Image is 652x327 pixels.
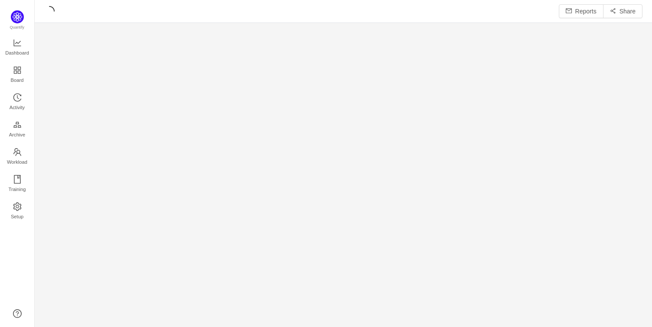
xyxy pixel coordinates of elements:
[13,39,22,56] a: Dashboard
[13,148,22,165] a: Workload
[603,4,642,18] button: icon: share-altShare
[8,181,26,198] span: Training
[13,93,22,102] i: icon: history
[13,203,22,220] a: Setup
[9,126,25,143] span: Archive
[13,175,22,184] i: icon: book
[13,94,22,111] a: Activity
[11,10,24,23] img: Quantify
[11,208,23,225] span: Setup
[7,153,27,171] span: Workload
[44,6,55,16] i: icon: loading
[13,66,22,74] i: icon: appstore
[559,4,603,18] button: icon: mailReports
[13,175,22,193] a: Training
[13,120,22,129] i: icon: gold
[10,99,25,116] span: Activity
[13,309,22,318] a: icon: question-circle
[13,39,22,47] i: icon: line-chart
[13,202,22,211] i: icon: setting
[13,148,22,156] i: icon: team
[13,66,22,84] a: Board
[5,44,29,62] span: Dashboard
[11,71,24,89] span: Board
[13,121,22,138] a: Archive
[10,25,25,29] span: Quantify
